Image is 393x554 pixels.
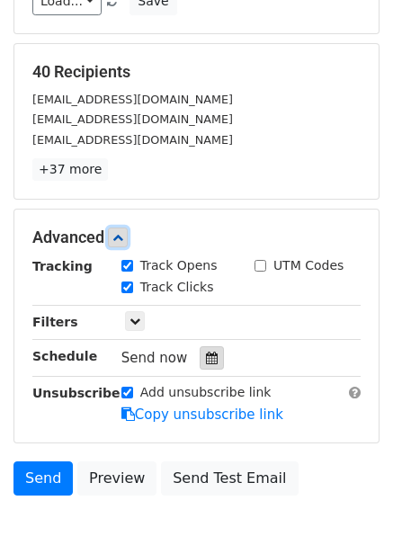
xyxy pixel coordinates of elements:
[32,93,233,106] small: [EMAIL_ADDRESS][DOMAIN_NAME]
[303,468,393,554] iframe: Chat Widget
[273,256,344,275] label: UTM Codes
[32,259,93,273] strong: Tracking
[161,461,298,496] a: Send Test Email
[140,278,214,297] label: Track Clicks
[32,228,361,247] h5: Advanced
[140,256,218,275] label: Track Opens
[32,62,361,82] h5: 40 Recipients
[13,461,73,496] a: Send
[32,112,233,126] small: [EMAIL_ADDRESS][DOMAIN_NAME]
[121,350,188,366] span: Send now
[121,407,283,423] a: Copy unsubscribe link
[32,133,233,147] small: [EMAIL_ADDRESS][DOMAIN_NAME]
[32,315,78,329] strong: Filters
[32,386,121,400] strong: Unsubscribe
[32,349,97,363] strong: Schedule
[77,461,156,496] a: Preview
[140,383,272,402] label: Add unsubscribe link
[32,158,108,181] a: +37 more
